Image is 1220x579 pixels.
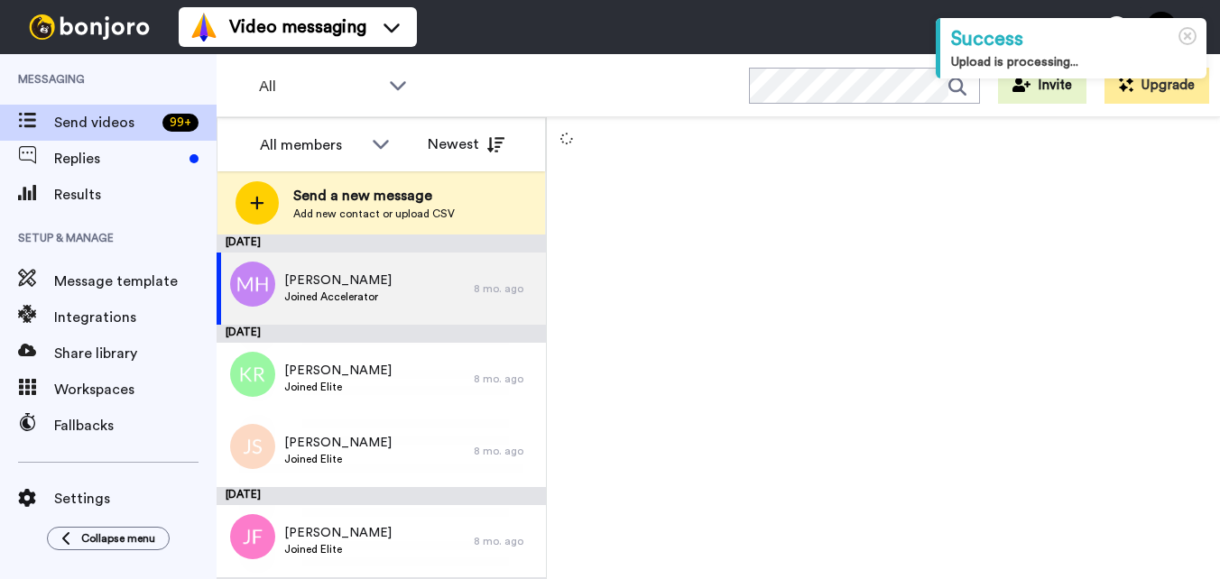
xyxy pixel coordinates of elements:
span: Integrations [54,307,217,328]
div: 99 + [162,114,199,132]
span: Add new contact or upload CSV [293,207,455,221]
span: Video messaging [229,14,366,40]
img: kr.png [230,352,275,397]
img: jf.png [230,514,275,559]
span: Send a new message [293,185,455,207]
span: All [259,76,380,97]
span: [PERSON_NAME] [284,434,392,452]
div: [DATE] [217,487,546,505]
span: Fallbacks [54,415,217,437]
div: [DATE] [217,234,546,253]
span: Joined Elite [284,452,392,466]
span: Replies [54,148,182,170]
span: Workspaces [54,379,217,400]
img: vm-color.svg [189,13,218,41]
img: bj-logo-header-white.svg [22,14,157,40]
div: Upload is processing... [951,53,1196,71]
span: Collapse menu [81,531,155,546]
div: 8 mo. ago [474,281,537,296]
span: Send videos [54,112,155,133]
button: Newest [414,126,518,162]
span: [PERSON_NAME] [284,524,392,542]
button: Invite [998,68,1086,104]
button: Collapse menu [47,527,170,550]
span: Joined Elite [284,380,392,394]
img: mh.png [230,262,275,307]
div: Success [951,25,1196,53]
span: Settings [54,488,217,510]
img: js.png [230,424,275,469]
div: 8 mo. ago [474,444,537,458]
span: Results [54,184,217,206]
span: [PERSON_NAME] [284,362,392,380]
div: [DATE] [217,325,546,343]
div: 8 mo. ago [474,372,537,386]
div: 8 mo. ago [474,534,537,548]
span: Message template [54,271,217,292]
button: Upgrade [1104,68,1209,104]
div: All members [260,134,363,156]
span: [PERSON_NAME] [284,271,392,289]
span: Share library [54,343,217,364]
span: Joined Elite [284,542,392,556]
span: Joined Accelerator [284,289,392,304]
